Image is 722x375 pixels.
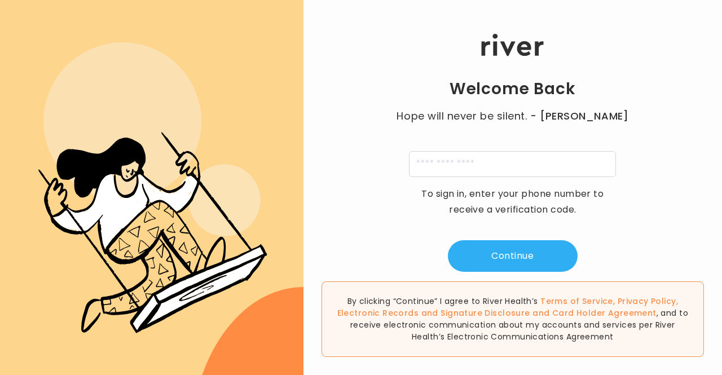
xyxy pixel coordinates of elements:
p: To sign in, enter your phone number to receive a verification code. [414,186,611,218]
p: Hope will never be silent. [386,108,640,124]
a: Privacy Policy [618,295,676,307]
span: , and to receive electronic communication about my accounts and services per River Health’s Elect... [350,307,688,342]
a: Card Holder Agreement [552,307,657,319]
a: Electronic Records and Signature Disclosure [337,307,530,319]
div: By clicking “Continue” I agree to River Health’s [322,281,704,357]
h1: Welcome Back [450,79,576,99]
a: Terms of Service [540,295,613,307]
button: Continue [448,240,578,272]
span: , , and [337,295,678,319]
span: - [PERSON_NAME] [530,108,628,124]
